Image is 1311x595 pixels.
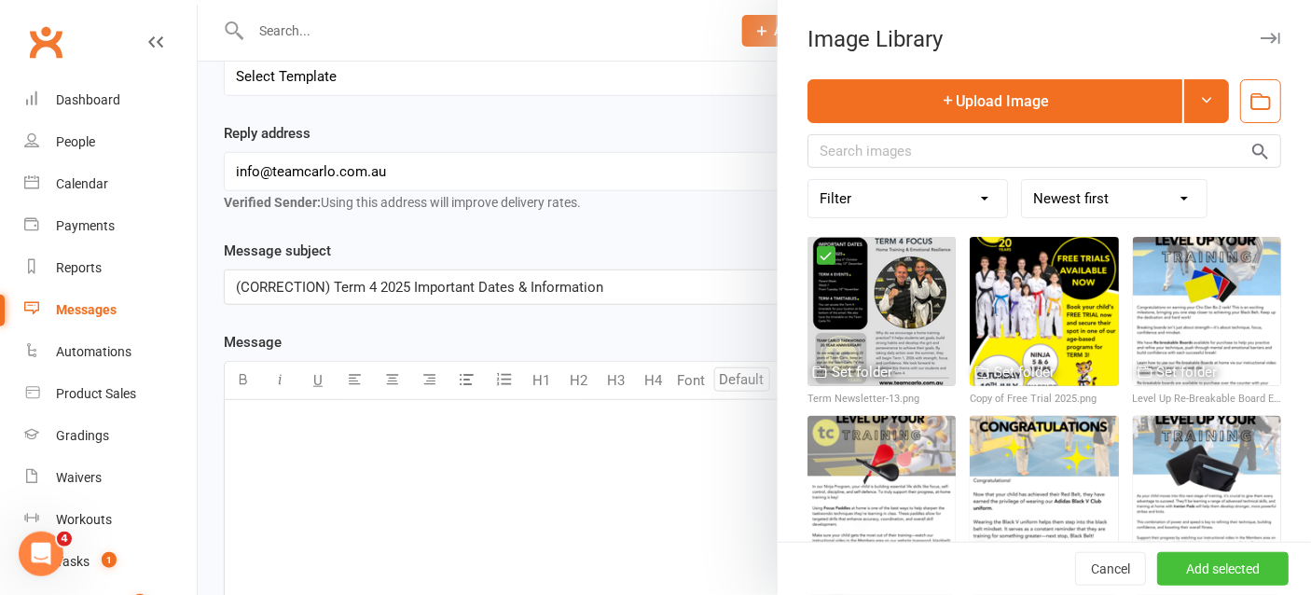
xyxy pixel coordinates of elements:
div: Messages [56,302,117,317]
div: Set folder [1157,361,1218,383]
div: Term Newsletter-13.png [807,391,956,408]
div: Tasks [56,554,90,569]
img: Copy of Free Trial 2025.png [970,237,1118,385]
a: Gradings [24,415,197,457]
div: People [56,134,95,149]
div: Waivers [56,470,102,485]
span: 4 [57,532,72,547]
a: Workouts [24,499,197,541]
a: Payments [24,205,197,247]
input: Search images [807,134,1281,168]
button: Add selected [1157,552,1289,586]
a: Tasks 1 [24,541,197,583]
a: Reports [24,247,197,289]
div: Set folder [994,361,1055,383]
a: Product Sales [24,373,197,415]
div: Calendar [56,176,108,191]
button: Cancel [1075,552,1146,586]
img: Level Up Iranian Pad Email.png.png [1133,416,1281,564]
span: 1 [102,552,117,568]
img: Level Up Re-Breakable Board Email.png.png [1133,237,1281,385]
img: Level Up Black V.png.png [970,416,1118,564]
a: Automations [24,331,197,373]
a: Dashboard [24,79,197,121]
div: Set folder [832,540,892,562]
div: Dashboard [56,92,120,107]
iframe: Intercom live chat [19,532,63,576]
div: Set folder [832,361,892,383]
div: Reports [56,260,102,275]
div: Image Library [778,26,1311,52]
a: Calendar [24,163,197,205]
div: Product Sales [56,386,136,401]
div: Workouts [56,512,112,527]
div: Gradings [56,428,109,443]
div: Set folder [1157,540,1218,562]
div: Automations [56,344,131,359]
button: Upload Image [807,79,1182,123]
div: Set folder [994,540,1055,562]
a: Messages [24,289,197,331]
a: People [24,121,197,163]
div: Payments [56,218,115,233]
div: Level Up Re-Breakable Board Email.png.png [1133,391,1281,408]
img: Term Newsletter-13.png [807,237,956,385]
img: Level Up Focus Paddles Email.png [807,416,956,564]
div: Copy of Free Trial 2025.png [970,391,1118,408]
a: Clubworx [22,19,69,65]
a: Waivers [24,457,197,499]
